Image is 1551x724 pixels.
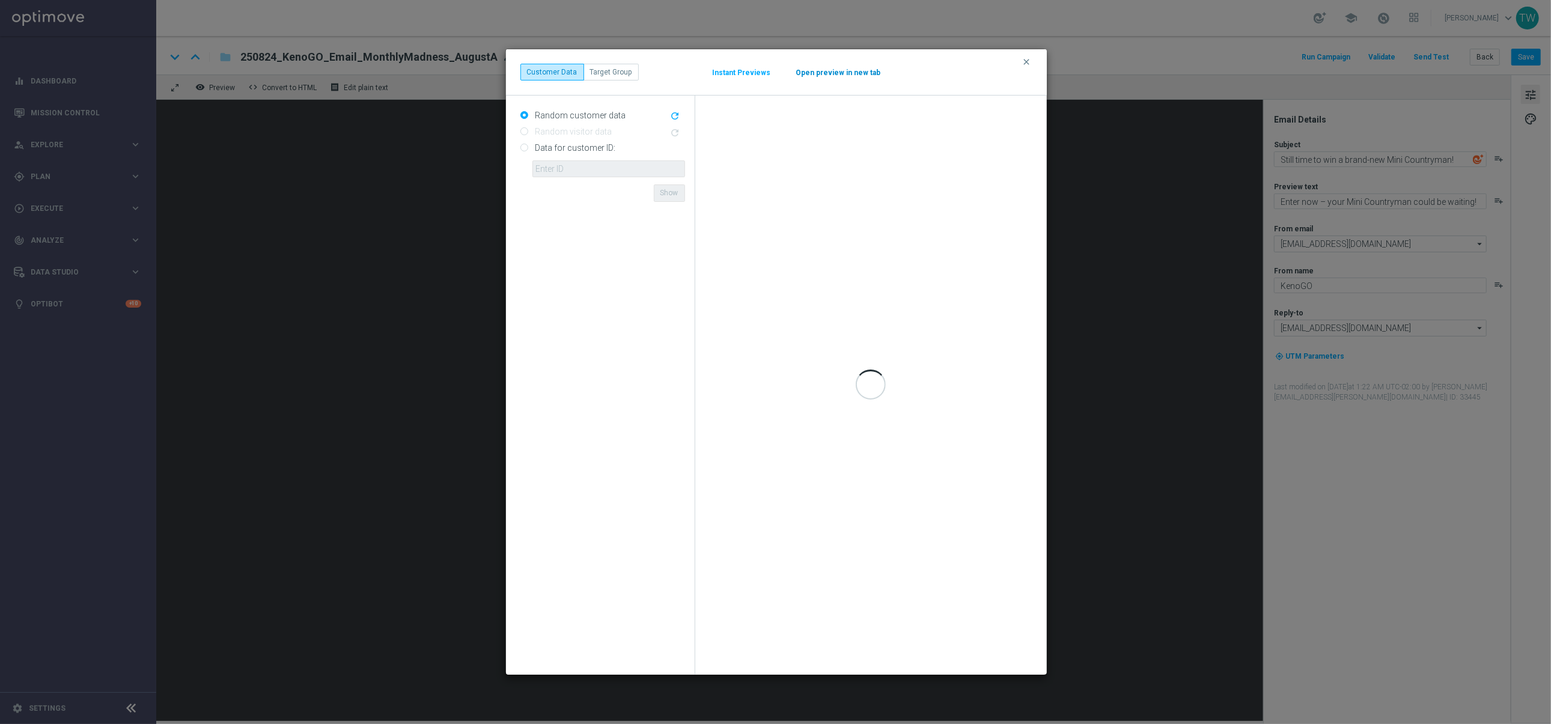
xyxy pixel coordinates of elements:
button: Customer Data [520,64,584,81]
label: Random customer data [532,110,626,121]
button: Open preview in new tab [796,68,882,78]
button: clear [1022,56,1035,67]
div: ... [520,64,639,81]
button: Target Group [584,64,639,81]
button: Instant Previews [712,68,772,78]
i: clear [1022,57,1032,67]
button: refresh [669,109,685,124]
input: Enter ID [532,160,685,177]
label: Data for customer ID: [532,142,616,153]
label: Random visitor data [532,126,612,137]
i: refresh [670,111,681,121]
button: Show [654,184,685,201]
